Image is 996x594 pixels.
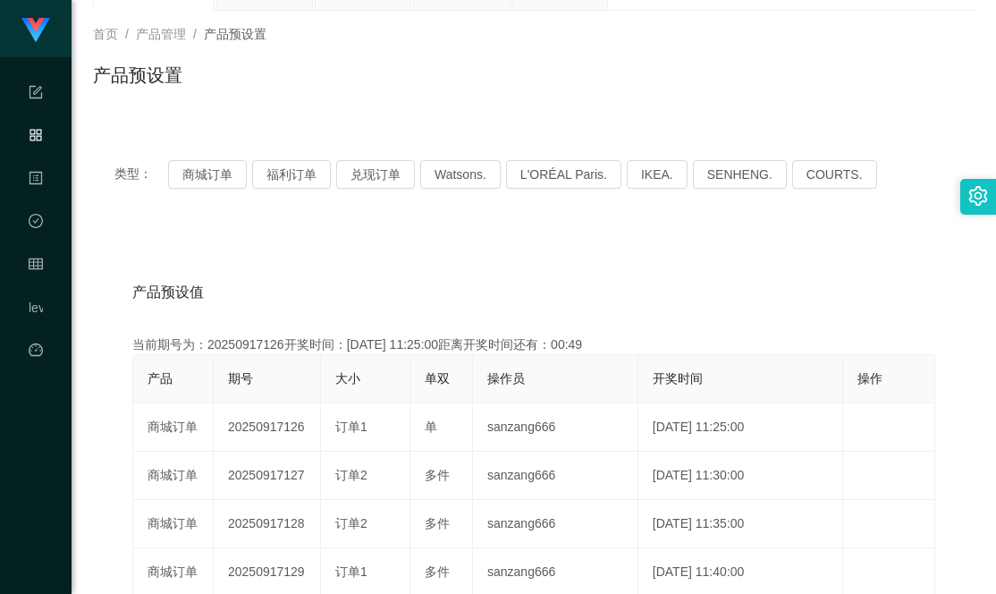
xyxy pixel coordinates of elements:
[425,420,437,434] span: 单
[133,403,214,452] td: 商城订单
[136,27,186,41] span: 产品管理
[653,371,703,386] span: 开奖时间
[29,172,43,331] span: 内容中心
[133,500,214,548] td: 商城订单
[425,516,450,530] span: 多件
[487,371,525,386] span: 操作员
[29,129,43,288] span: 产品管理
[133,452,214,500] td: 商城订单
[114,160,168,189] span: 类型：
[638,403,843,452] td: [DATE] 11:25:00
[29,249,43,284] i: 图标: table
[132,335,935,354] div: 当前期号为：20250917126开奖时间：[DATE] 11:25:00距离开奖时间还有：00:49
[506,160,621,189] button: L'ORÉAL Paris.
[335,516,367,530] span: 订单2
[29,163,43,199] i: 图标: profile
[857,371,882,386] span: 操作
[168,160,247,189] button: 商城订单
[335,564,367,579] span: 订单1
[214,452,321,500] td: 20250917127
[29,120,43,156] i: 图标: appstore-o
[792,160,877,189] button: COURTS.
[252,160,331,189] button: 福利订单
[473,452,638,500] td: sanzang666
[473,500,638,548] td: sanzang666
[193,27,197,41] span: /
[29,77,43,113] i: 图标: form
[214,403,321,452] td: 20250917126
[148,371,173,386] span: 产品
[29,206,43,242] i: 图标: check-circle-o
[336,160,415,189] button: 兑现订单
[420,160,501,189] button: Watsons.
[93,27,118,41] span: 首页
[425,468,450,482] span: 多件
[29,258,43,417] span: 会员管理
[425,371,450,386] span: 单双
[638,500,843,548] td: [DATE] 11:35:00
[29,215,43,374] span: 数据中心
[968,186,988,206] i: 图标: setting
[204,27,266,41] span: 产品预设置
[335,468,367,482] span: 订单2
[132,282,204,303] span: 产品预设值
[29,290,43,326] a: level
[21,18,50,43] img: logo.9652507e.png
[693,160,787,189] button: SENHENG.
[214,500,321,548] td: 20250917128
[335,371,360,386] span: 大小
[473,403,638,452] td: sanzang666
[228,371,253,386] span: 期号
[29,86,43,245] span: 系统配置
[627,160,688,189] button: IKEA.
[93,62,182,89] h1: 产品预设置
[335,420,367,434] span: 订单1
[638,452,843,500] td: [DATE] 11:30:00
[29,333,43,513] a: 图标: dashboard平台首页
[125,27,129,41] span: /
[425,564,450,579] span: 多件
